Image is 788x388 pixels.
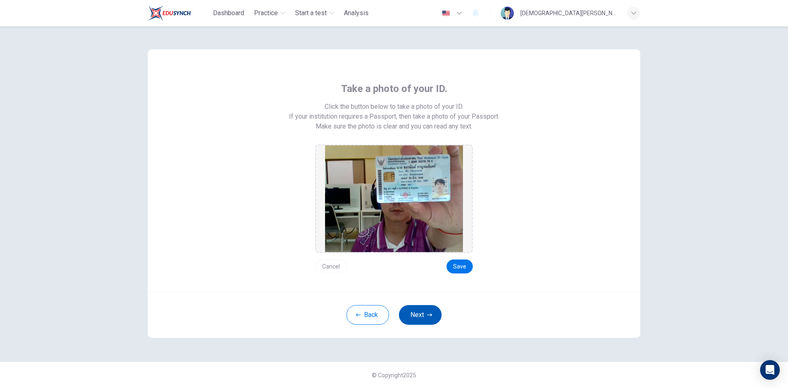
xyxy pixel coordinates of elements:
button: Back [346,305,389,325]
img: Train Test logo [148,5,191,21]
span: Click the button below to take a photo of your ID. If your institution requires a Passport, then ... [289,102,499,122]
button: Practice [251,6,289,21]
div: Open Intercom Messenger [760,360,780,380]
button: Analysis [341,6,372,21]
button: Dashboard [210,6,247,21]
button: Start a test [292,6,337,21]
span: Start a test [295,8,327,18]
img: preview screemshot [325,145,463,252]
span: Practice [254,8,278,18]
button: Next [399,305,442,325]
img: Profile picture [501,7,514,20]
span: Take a photo of your ID. [341,82,447,95]
button: Cancel [315,259,347,273]
a: Train Test logo [148,5,210,21]
button: Save [447,259,473,273]
span: Analysis [344,8,369,18]
span: Make sure the photo is clear and you can read any text. [316,122,472,131]
img: en [441,10,451,16]
div: [DEMOGRAPHIC_DATA][PERSON_NAME] [520,8,617,18]
span: © Copyright 2025 [372,372,416,379]
span: Dashboard [213,8,244,18]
